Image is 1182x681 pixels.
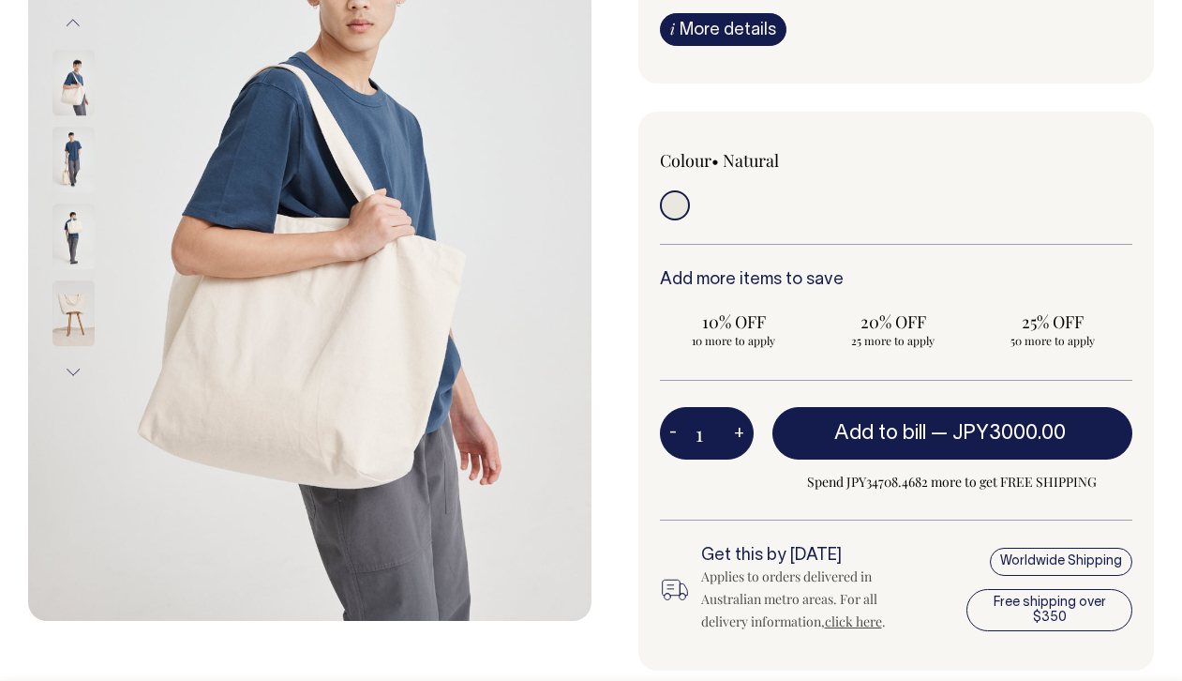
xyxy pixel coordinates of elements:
span: JPY3000.00 [952,424,1066,443]
img: natural [52,50,95,115]
div: Applies to orders delivered in Australian metro areas. For all delivery information, . [701,566,917,633]
button: Next [59,352,87,394]
div: Colour [660,149,849,172]
h6: Add more items to save [660,271,1133,290]
button: + [725,415,754,452]
span: Add to bill [834,424,926,443]
button: Previous [59,2,87,44]
span: — [931,424,1070,443]
span: 20% OFF [829,310,958,333]
button: - [660,415,686,452]
span: • [711,149,719,172]
img: natural [52,280,95,346]
button: Add to bill —JPY3000.00 [772,407,1133,460]
a: click here [825,613,882,630]
label: Natural [723,149,779,172]
input: 25% OFF 50 more to apply [979,305,1127,354]
img: natural [52,204,95,269]
span: 10% OFF [669,310,799,333]
span: 25 more to apply [829,333,958,348]
input: 10% OFF 10 more to apply [660,305,808,354]
span: Spend JPY34708.4682 more to get FREE SHIPPING [772,471,1133,493]
input: 20% OFF 25 more to apply [819,305,967,354]
span: 10 more to apply [669,333,799,348]
span: 50 more to apply [988,333,1117,348]
span: i [670,19,675,38]
a: iMore details [660,13,786,46]
span: 25% OFF [988,310,1117,333]
img: natural [52,127,95,192]
h6: Get this by [DATE] [701,547,917,566]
